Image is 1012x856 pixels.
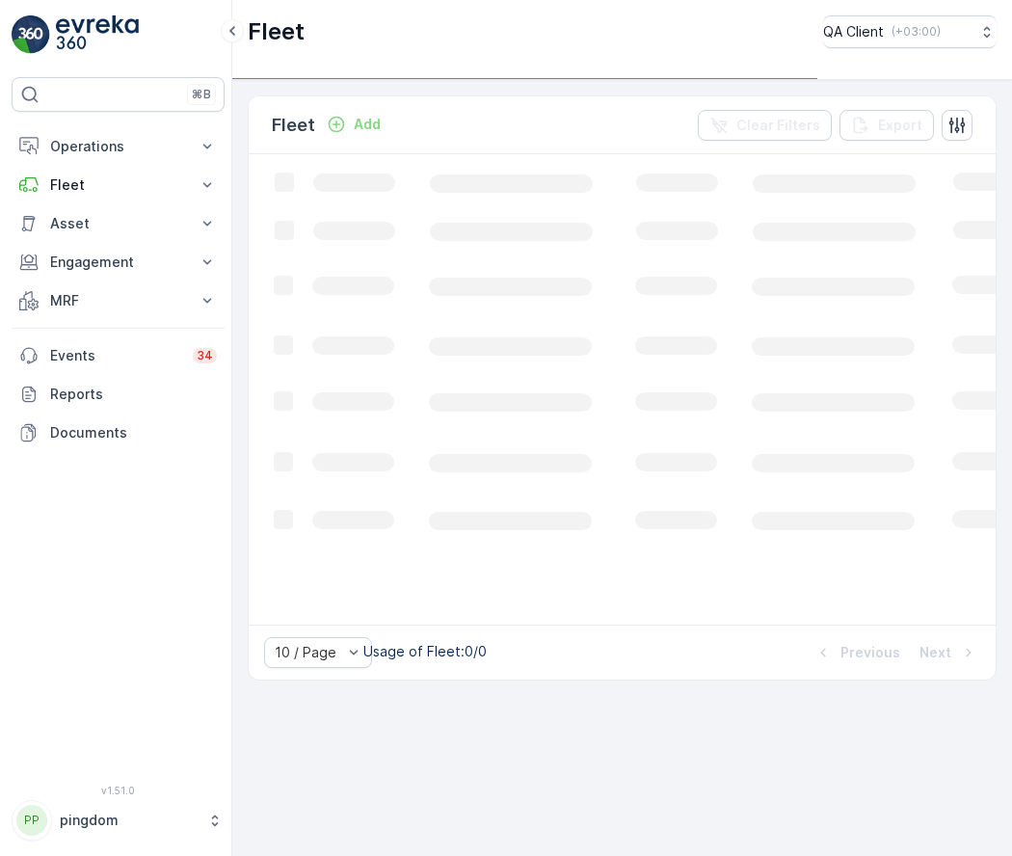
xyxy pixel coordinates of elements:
[878,116,922,135] p: Export
[12,204,225,243] button: Asset
[918,641,980,664] button: Next
[50,423,217,442] p: Documents
[812,641,902,664] button: Previous
[12,15,50,54] img: logo
[919,643,951,662] p: Next
[363,642,487,661] p: Usage of Fleet : 0/0
[823,15,997,48] button: QA Client(+03:00)
[12,166,225,204] button: Fleet
[60,811,198,830] p: pingdom
[56,15,139,54] img: logo_light-DOdMpM7g.png
[192,87,211,102] p: ⌘B
[840,643,900,662] p: Previous
[16,805,47,836] div: PP
[12,800,225,841] button: PPpingdom
[12,785,225,796] span: v 1.51.0
[248,16,305,47] p: Fleet
[50,385,217,404] p: Reports
[823,22,884,41] p: QA Client
[197,348,213,363] p: 34
[354,115,381,134] p: Add
[698,110,832,141] button: Clear Filters
[12,375,225,414] a: Reports
[12,281,225,320] button: MRF
[50,175,186,195] p: Fleet
[12,336,225,375] a: Events34
[272,112,315,139] p: Fleet
[50,291,186,310] p: MRF
[12,243,225,281] button: Engagement
[736,116,820,135] p: Clear Filters
[892,24,941,40] p: ( +03:00 )
[12,127,225,166] button: Operations
[50,346,181,365] p: Events
[50,214,186,233] p: Asset
[839,110,934,141] button: Export
[50,137,186,156] p: Operations
[319,113,388,136] button: Add
[50,253,186,272] p: Engagement
[12,414,225,452] a: Documents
